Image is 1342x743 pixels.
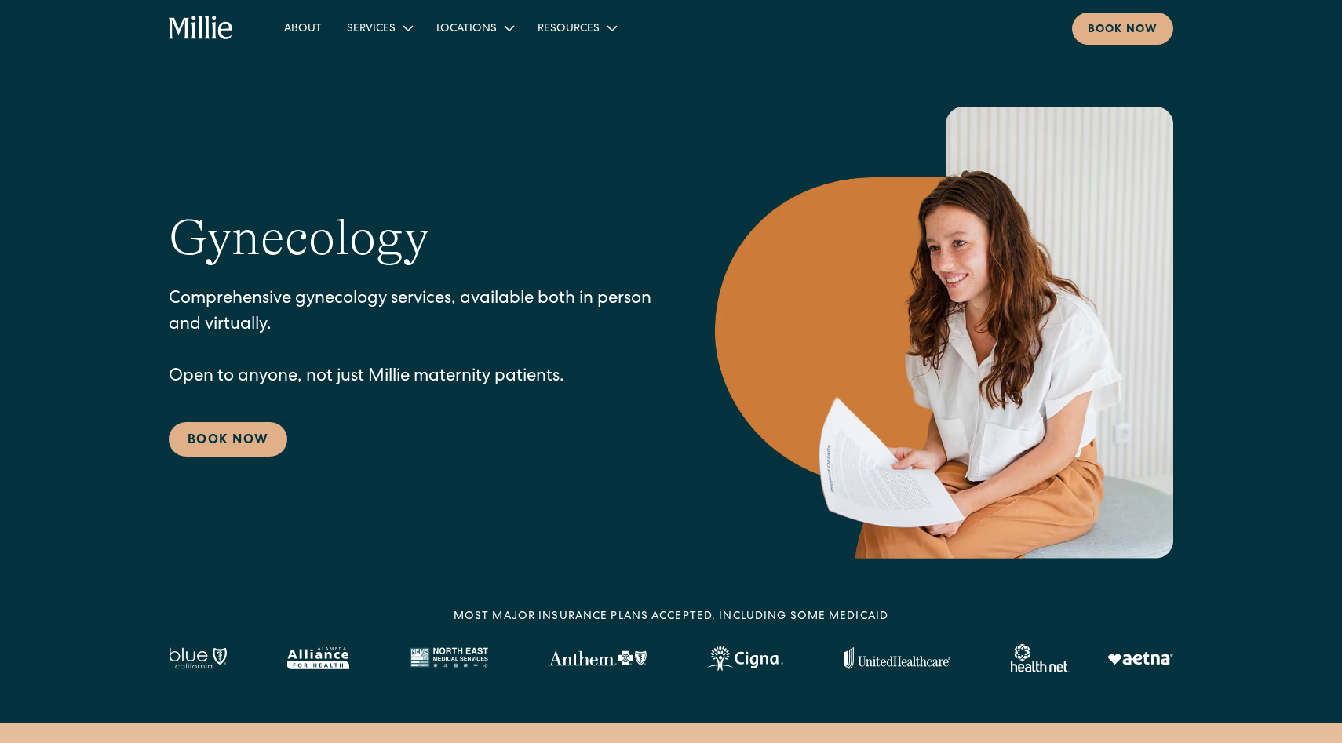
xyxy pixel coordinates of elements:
[715,107,1173,559] img: Smiling woman holding documents during a consultation, reflecting supportive guidance in maternit...
[169,208,429,268] h1: Gynecology
[1088,22,1158,38] div: Book now
[549,650,647,666] img: Anthem Logo
[424,15,525,41] div: Locations
[272,15,334,41] a: About
[347,21,396,38] div: Services
[1072,13,1173,45] a: Book now
[538,21,600,38] div: Resources
[707,646,783,671] img: Cigna logo
[844,647,950,669] img: United Healthcare logo
[169,422,287,457] a: Book Now
[1107,652,1173,665] img: Aetna logo
[334,15,424,41] div: Services
[410,647,488,669] img: North East Medical Services logo
[436,21,497,38] div: Locations
[287,647,349,669] img: Alameda Alliance logo
[1011,644,1070,672] img: Healthnet logo
[169,16,234,41] a: home
[525,15,628,41] div: Resources
[454,609,888,625] div: MOST MAJOR INSURANCE PLANS ACCEPTED, INCLUDING some MEDICAID
[169,647,227,669] img: Blue California logo
[169,287,652,391] p: Comprehensive gynecology services, available both in person and virtually. Open to anyone, not ju...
